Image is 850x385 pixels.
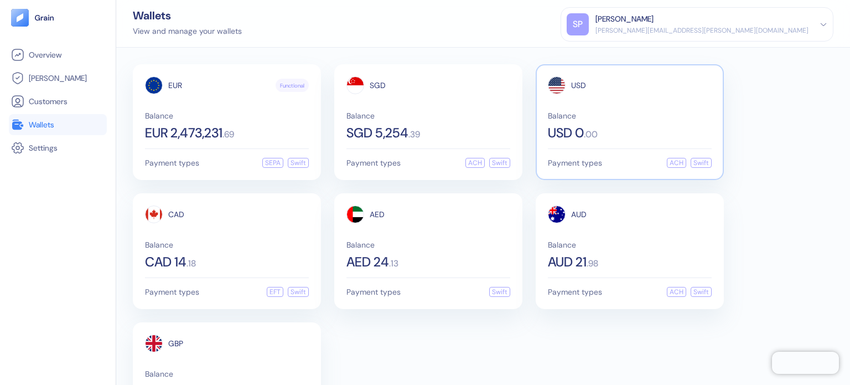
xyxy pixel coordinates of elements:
span: Payment types [346,159,401,167]
div: SP [567,13,589,35]
div: [PERSON_NAME] [595,13,654,25]
span: Payment types [346,288,401,296]
span: Settings [29,142,58,153]
span: . 98 [587,259,598,268]
span: USD [571,81,586,89]
span: Balance [145,241,309,249]
div: View and manage your wallets [133,25,242,37]
span: USD 0 [548,126,584,140]
a: Overview [11,48,105,61]
span: Payment types [548,159,602,167]
div: ACH [667,287,686,297]
div: ACH [465,158,485,168]
span: Balance [346,241,510,249]
span: Customers [29,96,68,107]
div: Swift [489,158,510,168]
a: Settings [11,141,105,155]
span: Payment types [548,288,602,296]
div: Swift [288,287,309,297]
span: AUD 21 [548,255,587,269]
span: CAD [168,211,184,218]
iframe: Chatra live chat [772,352,839,374]
span: CAD 14 [145,255,186,269]
span: AED [370,211,385,218]
span: SGD [370,81,386,89]
span: Payment types [145,288,199,296]
span: . 13 [389,259,398,268]
span: Functional [280,81,304,90]
span: Wallets [29,119,54,130]
div: EFT [267,287,283,297]
span: . 39 [408,130,420,139]
div: Swift [691,158,712,168]
div: SEPA [262,158,283,168]
span: Payment types [145,159,199,167]
span: AUD [571,211,587,218]
span: EUR [168,81,182,89]
span: Balance [548,241,712,249]
div: ACH [667,158,686,168]
span: Overview [29,49,61,60]
span: Balance [548,112,712,120]
span: AED 24 [346,255,389,269]
div: Swift [691,287,712,297]
div: Swift [288,158,309,168]
a: Customers [11,95,105,108]
div: [PERSON_NAME][EMAIL_ADDRESS][PERSON_NAME][DOMAIN_NAME] [595,25,808,35]
span: . 69 [222,130,234,139]
span: Balance [346,112,510,120]
span: . 18 [186,259,196,268]
span: EUR 2,473,231 [145,126,222,140]
div: Swift [489,287,510,297]
a: Wallets [11,118,105,131]
span: SGD 5,254 [346,126,408,140]
span: Balance [145,112,309,120]
img: logo-tablet-V2.svg [11,9,29,27]
span: Balance [145,370,309,378]
div: Wallets [133,10,242,21]
a: [PERSON_NAME] [11,71,105,85]
span: GBP [168,340,183,347]
span: [PERSON_NAME] [29,73,87,84]
span: . 00 [584,130,598,139]
img: logo [34,14,55,22]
